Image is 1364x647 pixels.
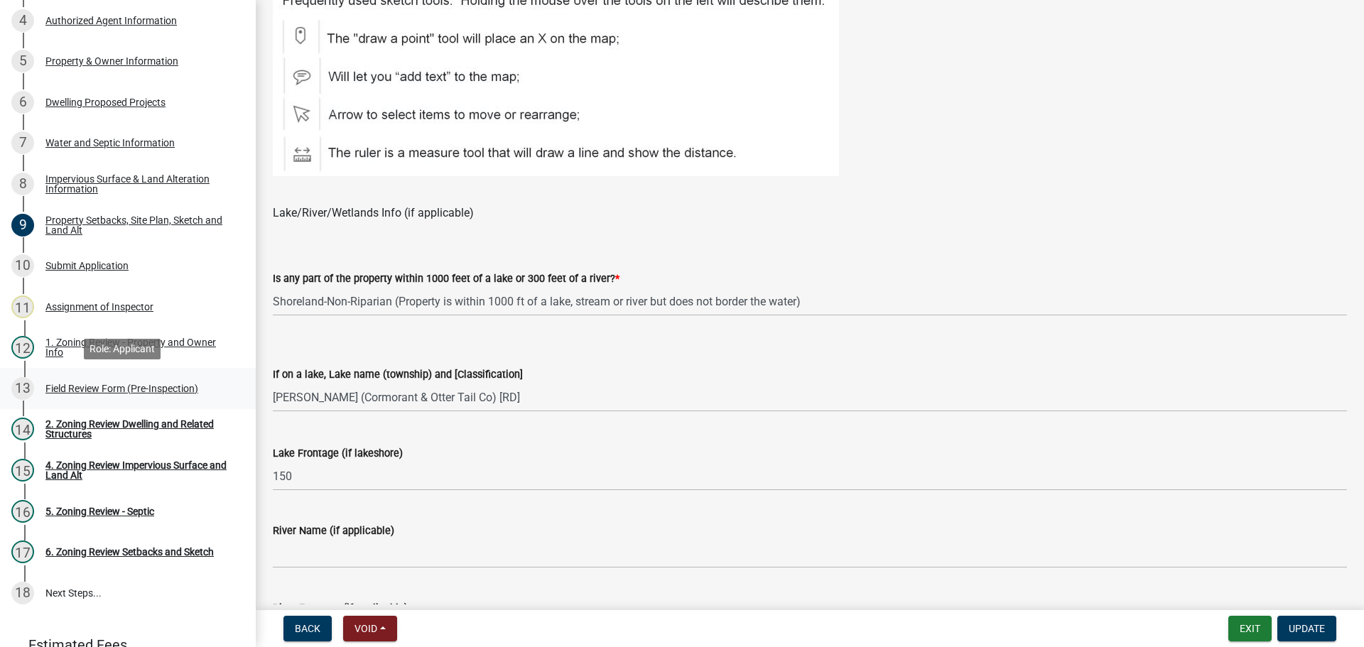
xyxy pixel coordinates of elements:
[273,370,523,380] label: If on a lake, Lake name (township) and [Classification]
[45,460,233,480] div: 4. Zoning Review Impervious Surface and Land Alt
[45,419,233,439] div: 2. Zoning Review Dwelling and Related Structures
[45,174,233,194] div: Impervious Surface & Land Alteration Information
[1289,623,1325,634] span: Update
[11,173,34,195] div: 8
[45,261,129,271] div: Submit Application
[1277,616,1336,641] button: Update
[11,459,34,482] div: 15
[11,540,34,563] div: 17
[45,97,166,107] div: Dwelling Proposed Projects
[273,604,408,614] label: River Frontage (if applicable)
[11,377,34,400] div: 13
[11,500,34,523] div: 16
[295,623,320,634] span: Back
[11,214,34,236] div: 9
[45,384,198,393] div: Field Review Form (Pre-Inspection)
[283,616,332,641] button: Back
[11,91,34,114] div: 6
[11,295,34,318] div: 11
[343,616,397,641] button: Void
[11,582,34,604] div: 18
[11,418,34,440] div: 14
[273,449,403,459] label: Lake Frontage (if lakeshore)
[1228,616,1272,641] button: Exit
[45,215,233,235] div: Property Setbacks, Site Plan, Sketch and Land Alt
[11,9,34,32] div: 4
[354,623,377,634] span: Void
[45,56,178,66] div: Property & Owner Information
[45,337,233,357] div: 1. Zoning Review - Property and Owner Info
[273,274,619,284] label: Is any part of the property within 1000 feet of a lake or 300 feet of a river?
[273,205,1347,222] div: Lake/River/Wetlands Info (if applicable)
[45,547,214,557] div: 6. Zoning Review Setbacks and Sketch
[45,506,154,516] div: 5. Zoning Review - Septic
[11,50,34,72] div: 5
[45,16,177,26] div: Authorized Agent Information
[11,336,34,359] div: 12
[273,526,394,536] label: River Name (if applicable)
[84,339,161,359] div: Role: Applicant
[11,131,34,154] div: 7
[45,138,175,148] div: Water and Septic Information
[11,254,34,277] div: 10
[45,302,153,312] div: Assignment of Inspector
